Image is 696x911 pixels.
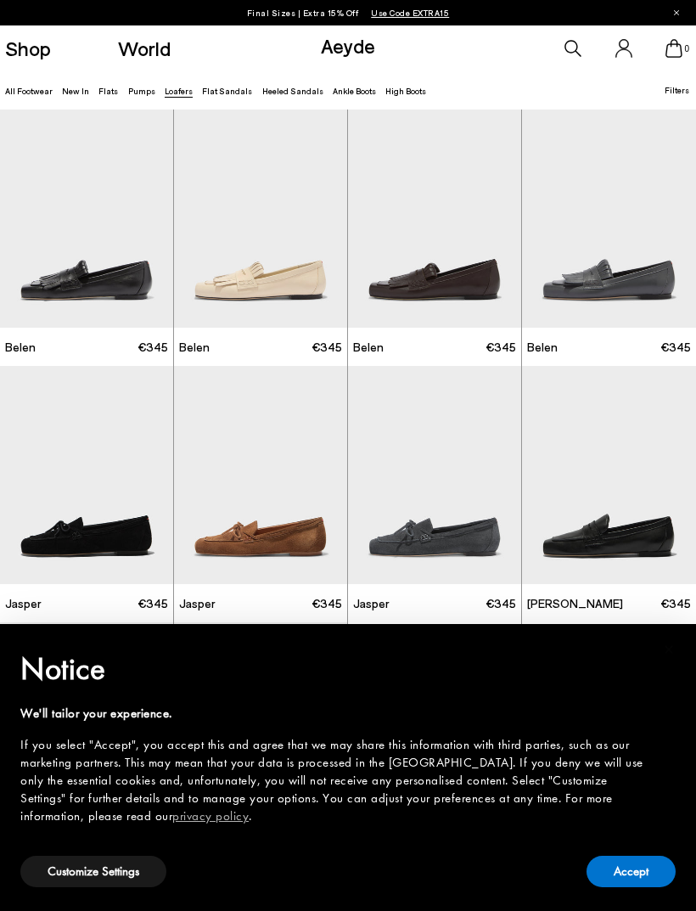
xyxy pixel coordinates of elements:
[660,595,691,612] span: €345
[174,110,347,328] img: Belen Tassel Loafers
[348,622,521,841] img: Lana Suede Loafers
[165,86,193,96] a: Loafers
[353,595,390,612] span: Jasper
[5,339,36,356] span: Belen
[179,595,216,612] span: Jasper
[202,86,252,96] a: Flat Sandals
[20,856,166,887] button: Customize Settings
[587,856,676,887] button: Accept
[665,85,689,95] span: Filters
[62,86,89,96] a: New In
[665,39,682,58] a: 0
[522,110,696,328] img: Belen Tassel Loafers
[660,339,691,356] span: €345
[348,584,521,622] a: Jasper €345
[5,595,42,612] span: Jasper
[348,366,521,584] img: Jasper Moccasin Loafers
[20,736,648,825] div: If you select "Accept", you accept this and agree that we may share this information with third p...
[682,44,691,53] span: 0
[312,595,342,612] span: €345
[5,86,53,96] a: All Footwear
[348,328,521,366] a: Belen €345
[172,807,249,824] a: privacy policy
[522,328,696,366] a: Belen €345
[348,110,521,328] img: Belen Tassel Loafers
[371,8,449,18] span: Navigate to /collections/ss25-final-sizes
[174,328,347,366] a: Belen €345
[527,595,623,612] span: [PERSON_NAME]
[527,339,558,356] span: Belen
[486,339,516,356] span: €345
[138,339,168,356] span: €345
[118,38,171,59] a: World
[312,339,342,356] span: €345
[98,86,118,96] a: Flats
[353,339,384,356] span: Belen
[648,629,689,670] button: Close this notice
[174,366,347,584] img: Jasper Moccasin Loafers
[20,705,648,723] div: We'll tailor your experience.
[128,86,155,96] a: Pumps
[664,636,675,662] span: ×
[174,584,347,622] a: Jasper €345
[262,86,323,96] a: Heeled Sandals
[522,366,696,584] img: Lana Moccasin Loafers
[522,584,696,622] a: [PERSON_NAME] €345
[5,38,51,59] a: Shop
[247,4,450,21] p: Final Sizes | Extra 15% Off
[138,595,168,612] span: €345
[333,86,376,96] a: Ankle Boots
[174,622,347,841] img: Lana Suede Loafers
[179,339,210,356] span: Belen
[385,86,426,96] a: High Boots
[486,595,516,612] span: €345
[20,647,648,691] h2: Notice
[321,33,375,58] a: Aeyde
[522,622,696,841] img: Leon Loafers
